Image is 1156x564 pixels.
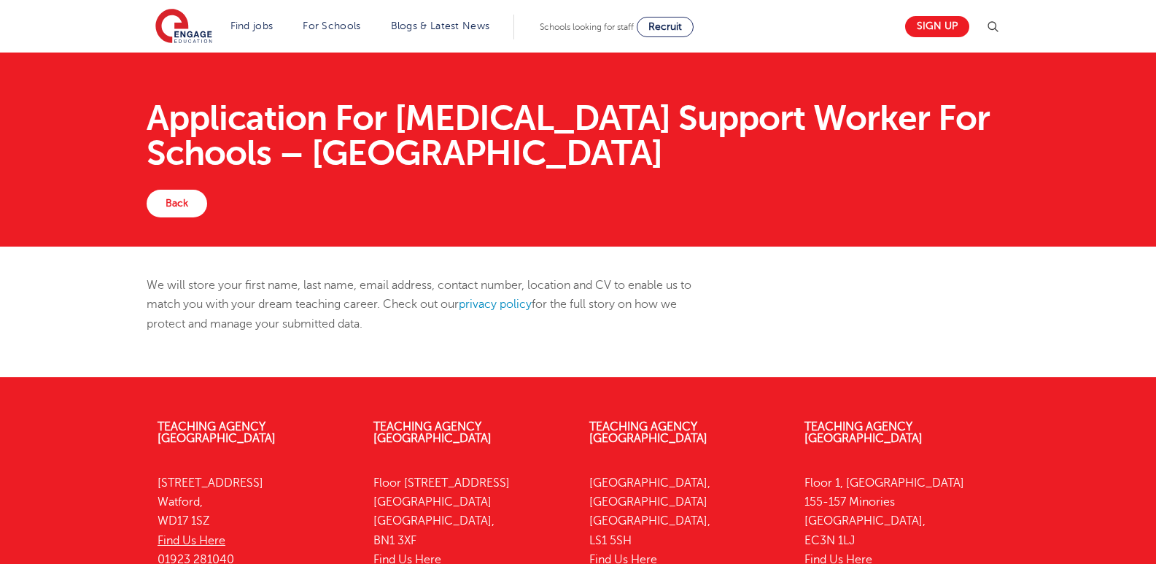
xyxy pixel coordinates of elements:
a: Teaching Agency [GEOGRAPHIC_DATA] [589,420,707,445]
a: privacy policy [459,298,532,311]
a: Back [147,190,207,217]
a: Sign up [905,16,969,37]
a: Find jobs [230,20,274,31]
a: Teaching Agency [GEOGRAPHIC_DATA] [373,420,492,445]
a: Find Us Here [158,534,225,547]
span: Recruit [648,21,682,32]
p: We will store your first name, last name, email address, contact number, location and CV to enabl... [147,276,715,333]
h1: Application For [MEDICAL_DATA] Support Worker For Schools – [GEOGRAPHIC_DATA] [147,101,1009,171]
img: Engage Education [155,9,212,45]
a: Recruit [637,17,694,37]
a: Teaching Agency [GEOGRAPHIC_DATA] [158,420,276,445]
a: Blogs & Latest News [391,20,490,31]
a: For Schools [303,20,360,31]
span: Schools looking for staff [540,22,634,32]
a: Teaching Agency [GEOGRAPHIC_DATA] [804,420,923,445]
